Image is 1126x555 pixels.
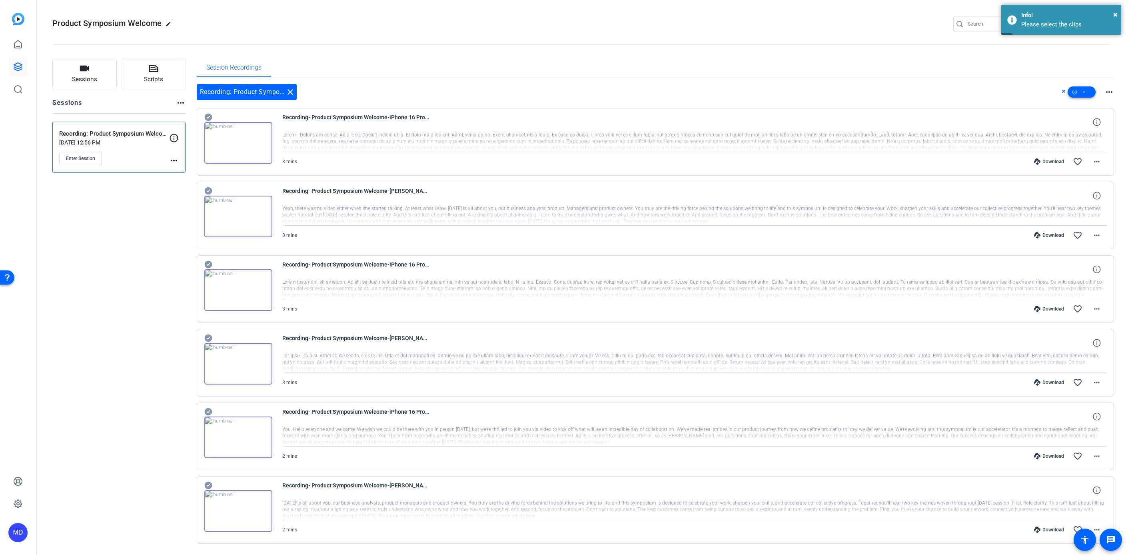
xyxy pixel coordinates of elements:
mat-icon: favorite_border [1073,451,1082,461]
span: Recording- Product Symposium Welcome-[PERSON_NAME]-2025-08-13-09-47-06-247-1 [282,186,430,205]
span: Recording- Product Symposium Welcome-[PERSON_NAME]-2025-08-13-09-39-11-525-1 [282,481,430,500]
span: Recording- Product Symposium Welcome-iPhone 16 Pro-2025-08-13-09-43-02-205-2 [282,260,430,279]
span: 2 mins [282,527,297,533]
div: MD [8,523,28,542]
span: 3 mins [282,159,297,164]
mat-icon: favorite_border [1073,304,1082,314]
span: 3 mins [282,380,297,385]
img: thumb-nail [204,417,272,458]
img: thumb-nail [204,490,272,532]
button: Close [1113,8,1118,20]
span: 2 mins [282,453,297,459]
mat-icon: close [285,87,295,97]
img: blue-gradient.svg [12,13,24,25]
mat-icon: favorite_border [1073,230,1082,240]
span: Sessions [72,75,97,84]
mat-icon: edit [166,21,175,31]
img: thumb-nail [204,196,272,237]
mat-icon: message [1106,535,1116,545]
mat-icon: favorite_border [1073,378,1082,387]
mat-icon: more_horiz [1092,157,1102,166]
mat-icon: more_horiz [1092,525,1102,535]
button: Sessions [52,58,117,90]
button: Scripts [122,58,186,90]
div: Download [1030,232,1068,238]
div: Please select the clips [1021,20,1115,29]
mat-icon: more_horiz [1092,304,1102,314]
mat-icon: favorite_border [1073,157,1082,166]
img: thumb-nail [204,122,272,164]
span: Recording- Product Symposium Welcome-iPhone 16 Pro-2025-08-13-09-47-06-247-2 [282,112,430,132]
span: × [1113,10,1118,19]
span: Session Recordings [206,64,262,71]
mat-icon: more_horiz [169,156,179,165]
mat-icon: more_horiz [1092,230,1102,240]
input: Search [968,19,1040,29]
p: [DATE] 12:56 PM [59,139,169,146]
span: Recording- Product Symposium Welcome-iPhone 16 Pro-2025-08-13-09-39-11-525-2 [282,407,430,426]
div: Download [1030,158,1068,165]
div: Download [1030,379,1068,386]
button: Enter Session [59,152,102,165]
span: Product Symposium Welcome [52,18,162,28]
mat-icon: more_horiz [1092,451,1102,461]
img: thumb-nail [204,343,272,385]
div: Recording: Product Symposium Welcome [197,84,297,100]
span: Scripts [144,75,163,84]
span: Recording- Product Symposium Welcome-[PERSON_NAME]-2025-08-13-09-43-02-205-1 [282,333,430,353]
mat-icon: accessibility [1080,535,1090,545]
h2: Sessions [52,98,82,113]
div: Download [1030,527,1068,533]
p: Recording: Product Symposium Welcome [59,129,169,138]
mat-icon: more_horiz [176,98,186,108]
mat-icon: more_horiz [1092,378,1102,387]
mat-icon: favorite_border [1073,525,1082,535]
span: Enter Session [66,155,95,162]
mat-icon: more_horiz [1104,87,1114,97]
img: thumb-nail [204,269,272,311]
div: Download [1030,453,1068,459]
div: Info! [1021,11,1115,20]
span: 3 mins [282,232,297,238]
span: 3 mins [282,306,297,312]
div: Download [1030,306,1068,312]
